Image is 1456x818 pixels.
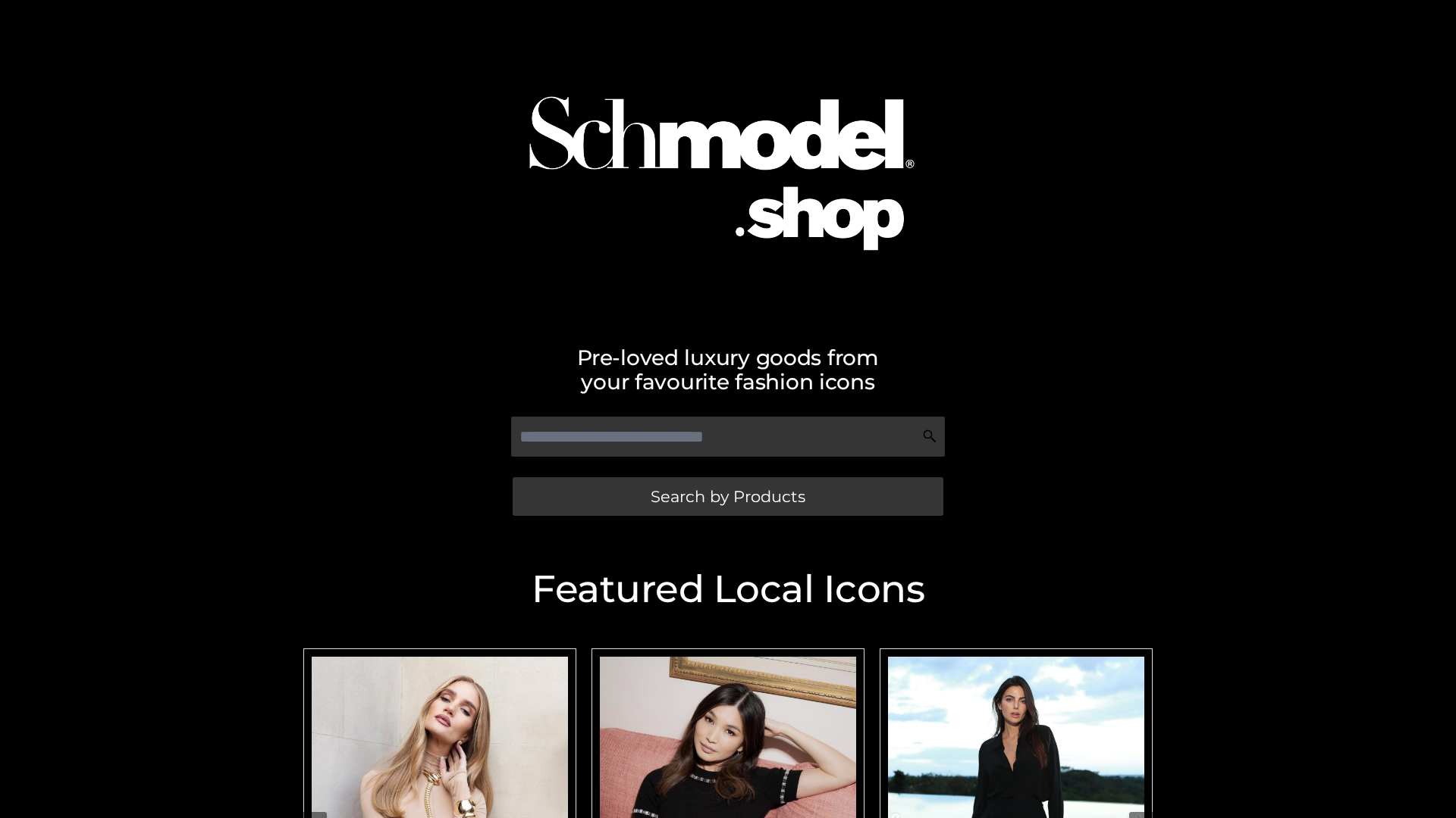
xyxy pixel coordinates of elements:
span: Search by Products [651,489,805,504]
h2: Featured Local Icons​ [296,570,1160,608]
a: Search by Products [513,477,943,516]
img: Search Icon [922,429,937,444]
h2: Pre-loved luxury goods from your favourite fashion icons [296,345,1160,394]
